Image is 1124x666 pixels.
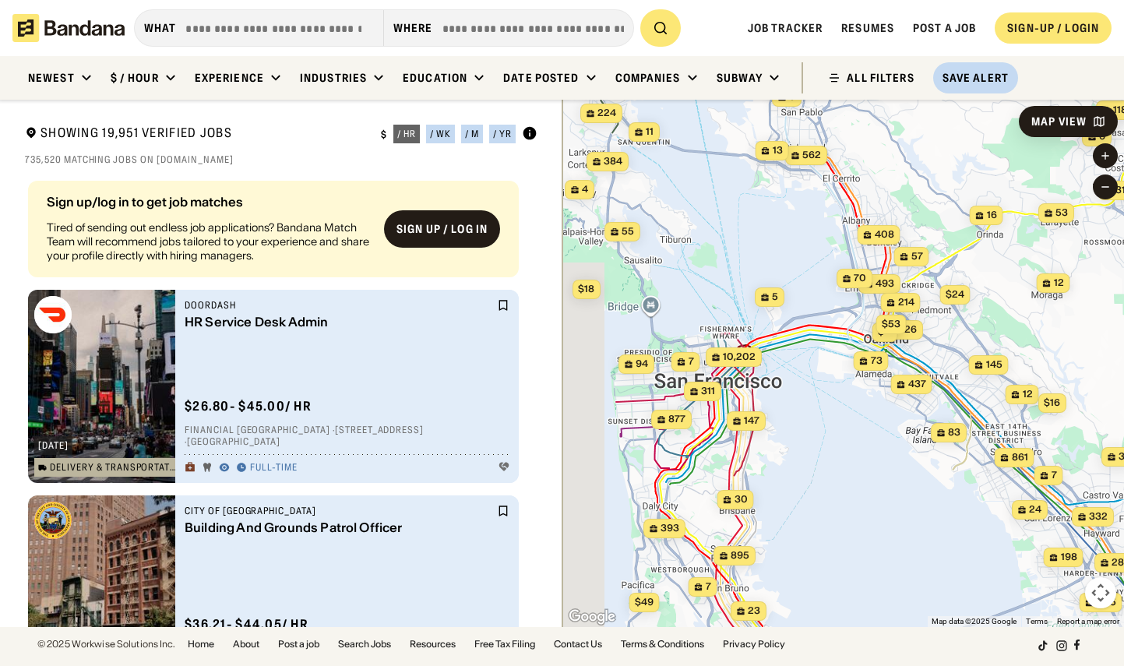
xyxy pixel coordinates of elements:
[403,71,467,85] div: Education
[1097,596,1116,609] span: 205
[144,21,176,35] div: what
[278,640,319,649] a: Post a job
[1029,503,1041,516] span: 24
[250,462,298,474] div: Full-time
[381,129,387,141] div: $
[1112,556,1124,569] span: 28
[878,326,892,337] span: $--
[717,71,763,85] div: Subway
[185,520,494,535] div: Building And Grounds Patrol Officer
[932,617,1017,625] span: Map data ©2025 Google
[615,71,681,85] div: Companies
[668,413,685,426] span: 877
[430,129,451,139] div: / wk
[946,288,964,300] span: $24
[911,250,923,263] span: 57
[1031,116,1087,127] div: Map View
[578,283,594,294] span: $18
[566,607,618,627] img: Google
[622,225,634,238] span: 55
[233,640,259,649] a: About
[913,21,976,35] span: Post a job
[854,272,866,285] span: 70
[621,640,704,649] a: Terms & Conditions
[12,14,125,42] img: Bandana logotype
[701,385,715,398] span: 311
[474,640,535,649] a: Free Tax Filing
[38,441,69,450] div: [DATE]
[723,351,756,364] span: 10,202
[37,640,175,649] div: © 2025 Workwise Solutions Inc.
[636,358,648,371] span: 94
[1055,206,1068,220] span: 53
[1089,510,1108,523] span: 332
[841,21,894,35] a: Resumes
[34,296,72,333] img: DoorDash logo
[908,378,926,391] span: 437
[465,129,479,139] div: / m
[847,72,914,83] div: ALL FILTERS
[604,155,622,168] span: 384
[25,153,537,166] div: 735,520 matching jobs on [DOMAIN_NAME]
[871,354,883,368] span: 73
[723,640,785,649] a: Privacy Policy
[1085,577,1116,608] button: Map camera controls
[748,21,823,35] span: Job Tracker
[943,71,1009,85] div: Save Alert
[185,315,494,329] div: HR Service Desk Admin
[892,323,917,337] span: 1,526
[646,125,654,139] span: 11
[1054,277,1064,290] span: 12
[493,129,512,139] div: / yr
[1052,469,1057,482] span: 7
[773,144,783,157] span: 13
[735,493,748,506] span: 30
[706,580,711,594] span: 7
[748,604,760,618] span: 23
[582,183,588,196] span: 4
[1012,451,1028,464] span: 861
[34,502,72,539] img: City of San Francisco logo
[503,71,579,85] div: Date Posted
[195,71,264,85] div: Experience
[47,220,372,263] div: Tired of sending out endless job applications? Bandana Match Team will recommend jobs tailored to...
[185,616,308,633] div: $ 36.21 - $44.05 / hr
[47,196,372,220] div: Sign up/log in to get job matches
[1026,617,1048,625] a: Terms (opens in new tab)
[185,505,494,517] div: City of [GEOGRAPHIC_DATA]
[410,640,456,649] a: Resources
[661,522,679,535] span: 393
[25,125,368,144] div: Showing 19,951 Verified Jobs
[393,21,433,35] div: Where
[731,549,749,562] span: 895
[635,596,654,608] span: $49
[566,607,618,627] a: Open this area in Google Maps (opens a new window)
[338,640,391,649] a: Search Jobs
[789,90,795,104] span: 8
[1061,551,1077,564] span: 198
[882,318,900,329] span: $53
[689,355,694,368] span: 7
[185,424,509,448] div: Financial [GEOGRAPHIC_DATA] · [STREET_ADDRESS] · [GEOGRAPHIC_DATA]
[396,222,488,236] div: Sign up / Log in
[898,296,914,309] span: 214
[25,174,537,628] div: grid
[597,107,616,120] span: 224
[111,71,159,85] div: $ / hour
[28,71,75,85] div: Newest
[554,640,602,649] a: Contact Us
[987,209,997,222] span: 16
[185,299,494,312] div: DoorDash
[772,291,778,304] span: 5
[1057,617,1119,625] a: Report a map error
[50,463,178,472] div: Delivery & Transportation
[397,129,416,139] div: / hr
[188,640,214,649] a: Home
[876,277,894,291] span: 493
[875,228,894,241] span: 408
[185,398,312,414] div: $ 26.80 - $45.00 / hr
[1007,21,1099,35] div: SIGN-UP / LOGIN
[1099,130,1105,143] span: 6
[986,358,1002,372] span: 145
